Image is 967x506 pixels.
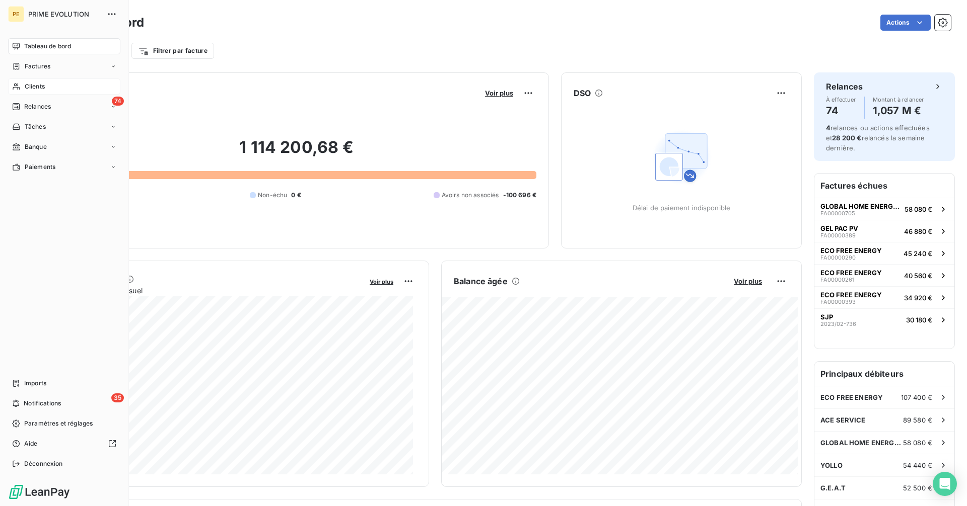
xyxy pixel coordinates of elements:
[820,202,901,210] span: GLOBAL HOME ENERGY - BHM ECO
[57,137,536,167] h2: 1 114 200,68 €
[485,89,513,97] span: Voir plus
[904,249,932,258] span: 45 240 €
[131,43,214,59] button: Filtrer par facture
[814,198,954,220] button: GLOBAL HOME ENERGY - BHM ECOFA0000070558 080 €
[903,461,932,469] span: 54 440 €
[820,299,856,305] span: FA00000393
[24,379,46,388] span: Imports
[820,232,856,238] span: FA00000389
[820,393,883,401] span: ECO FREE ENERGY
[731,277,765,286] button: Voir plus
[903,416,932,424] span: 89 580 €
[24,399,61,408] span: Notifications
[820,255,856,261] span: FA00000290
[826,103,856,119] h4: 74
[820,269,882,277] span: ECO FREE ENERGY
[820,210,855,216] span: FA00000705
[905,205,932,213] span: 58 080 €
[25,142,47,151] span: Banque
[454,275,508,287] h6: Balance âgée
[370,278,393,285] span: Voir plus
[57,285,363,296] span: Chiffre d'affaires mensuel
[258,191,287,200] span: Non-échu
[574,87,591,99] h6: DSO
[901,393,932,401] span: 107 400 €
[25,82,45,91] span: Clients
[24,419,93,428] span: Paramètres et réglages
[482,89,516,98] button: Voir plus
[8,436,120,452] a: Aide
[826,124,831,132] span: 4
[826,80,863,93] h6: Relances
[814,220,954,242] button: GEL PAC PVFA0000038946 880 €
[903,484,932,492] span: 52 500 €
[826,124,930,152] span: relances ou actions effectuées et relancés la semaine dernière.
[814,264,954,286] button: ECO FREE ENERGYFA0000026140 560 €
[367,277,396,286] button: Voir plus
[25,162,55,172] span: Paiements
[820,277,854,283] span: FA00000261
[814,242,954,264] button: ECO FREE ENERGYFA0000029045 240 €
[111,393,124,402] span: 35
[24,439,38,448] span: Aide
[820,484,846,492] span: G.E.A.T
[442,191,499,200] span: Avoirs non associés
[820,439,903,447] span: GLOBAL HOME ENERGY - BHM ECO
[820,416,866,424] span: ACE SERVICE
[820,291,882,299] span: ECO FREE ENERGY
[820,246,882,255] span: ECO FREE ENERGY
[820,461,843,469] span: YOLLO
[291,191,301,200] span: 0 €
[649,125,714,190] img: Empty state
[814,286,954,308] button: ECO FREE ENERGYFA0000039334 920 €
[503,191,537,200] span: -100 696 €
[734,277,762,285] span: Voir plus
[24,459,63,468] span: Déconnexion
[112,97,124,106] span: 74
[904,227,932,235] span: 46 880 €
[903,439,932,447] span: 58 080 €
[873,103,924,119] h4: 1,057 M €
[820,224,858,232] span: GEL PAC PV
[633,204,731,212] span: Délai de paiement indisponible
[826,97,856,103] span: À effectuer
[814,308,954,330] button: SJP2023/02-73630 180 €
[8,6,24,22] div: PE
[28,10,101,18] span: PRIME EVOLUTION
[820,321,856,327] span: 2023/02-736
[820,313,833,321] span: SJP
[873,97,924,103] span: Montant à relancer
[25,62,50,71] span: Factures
[814,362,954,386] h6: Principaux débiteurs
[832,134,861,142] span: 28 200 €
[904,272,932,280] span: 40 560 €
[24,42,71,51] span: Tableau de bord
[814,174,954,198] h6: Factures échues
[906,316,932,324] span: 30 180 €
[904,294,932,302] span: 34 920 €
[933,472,957,496] div: Open Intercom Messenger
[8,484,71,500] img: Logo LeanPay
[880,15,931,31] button: Actions
[25,122,46,131] span: Tâches
[24,102,51,111] span: Relances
